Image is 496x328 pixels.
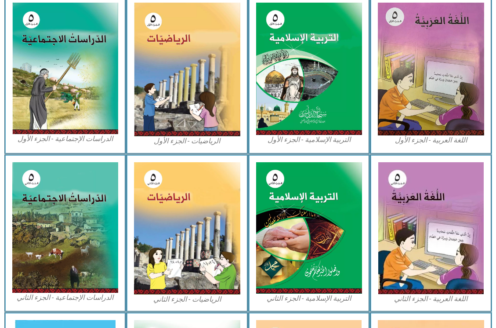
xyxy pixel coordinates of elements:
figcaption: الدراسات الإجتماعية - الجزء الثاني [12,293,119,302]
figcaption: الرياضيات - الجزء الثاني [134,295,240,304]
figcaption: اللغة العربية - الجزء الأول​ [378,135,484,145]
figcaption: الرياضيات - الجزء الأول​ [134,136,240,146]
figcaption: التربية الإسلامية - الجزء الأول [256,135,362,145]
figcaption: التربية الإسلامية - الجزء الثاني [256,294,362,303]
figcaption: الدراسات الإجتماعية - الجزء الأول​ [12,134,119,144]
figcaption: اللغة العربية - الجزء الثاني [378,294,484,304]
